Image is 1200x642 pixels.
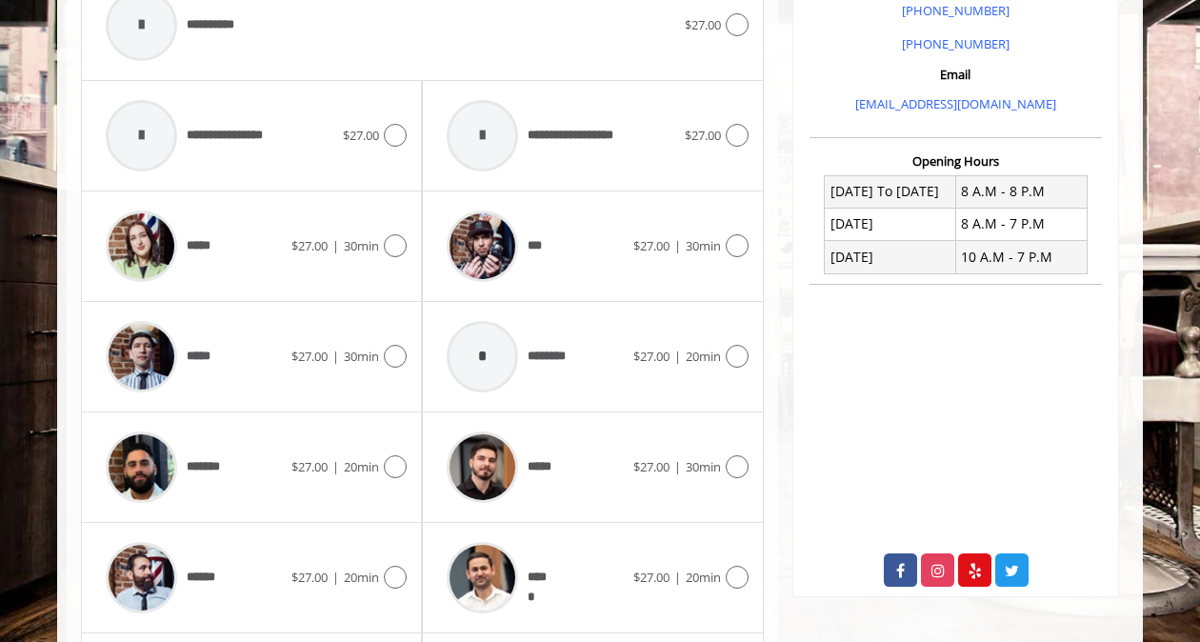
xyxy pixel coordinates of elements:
[633,458,670,475] span: $27.00
[343,127,379,144] span: $27.00
[332,348,339,365] span: |
[686,237,721,254] span: 30min
[344,237,379,254] span: 30min
[955,241,1087,273] td: 10 A.M - 7 P.M
[825,208,956,240] td: [DATE]
[814,68,1097,81] h3: Email
[686,348,721,365] span: 20min
[332,569,339,586] span: |
[955,208,1087,240] td: 8 A.M - 7 P.M
[902,2,1010,19] a: [PHONE_NUMBER]
[291,569,328,586] span: $27.00
[291,237,328,254] span: $27.00
[332,458,339,475] span: |
[686,569,721,586] span: 20min
[344,458,379,475] span: 20min
[633,569,670,586] span: $27.00
[344,569,379,586] span: 20min
[955,175,1087,208] td: 8 A.M - 8 P.M
[902,35,1010,52] a: [PHONE_NUMBER]
[633,348,670,365] span: $27.00
[825,175,956,208] td: [DATE] To [DATE]
[344,348,379,365] span: 30min
[810,154,1102,168] h3: Opening Hours
[674,348,681,365] span: |
[674,458,681,475] span: |
[291,458,328,475] span: $27.00
[855,95,1056,112] a: [EMAIL_ADDRESS][DOMAIN_NAME]
[633,237,670,254] span: $27.00
[332,237,339,254] span: |
[291,348,328,365] span: $27.00
[674,237,681,254] span: |
[685,16,721,33] span: $27.00
[825,241,956,273] td: [DATE]
[686,458,721,475] span: 30min
[685,127,721,144] span: $27.00
[674,569,681,586] span: |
